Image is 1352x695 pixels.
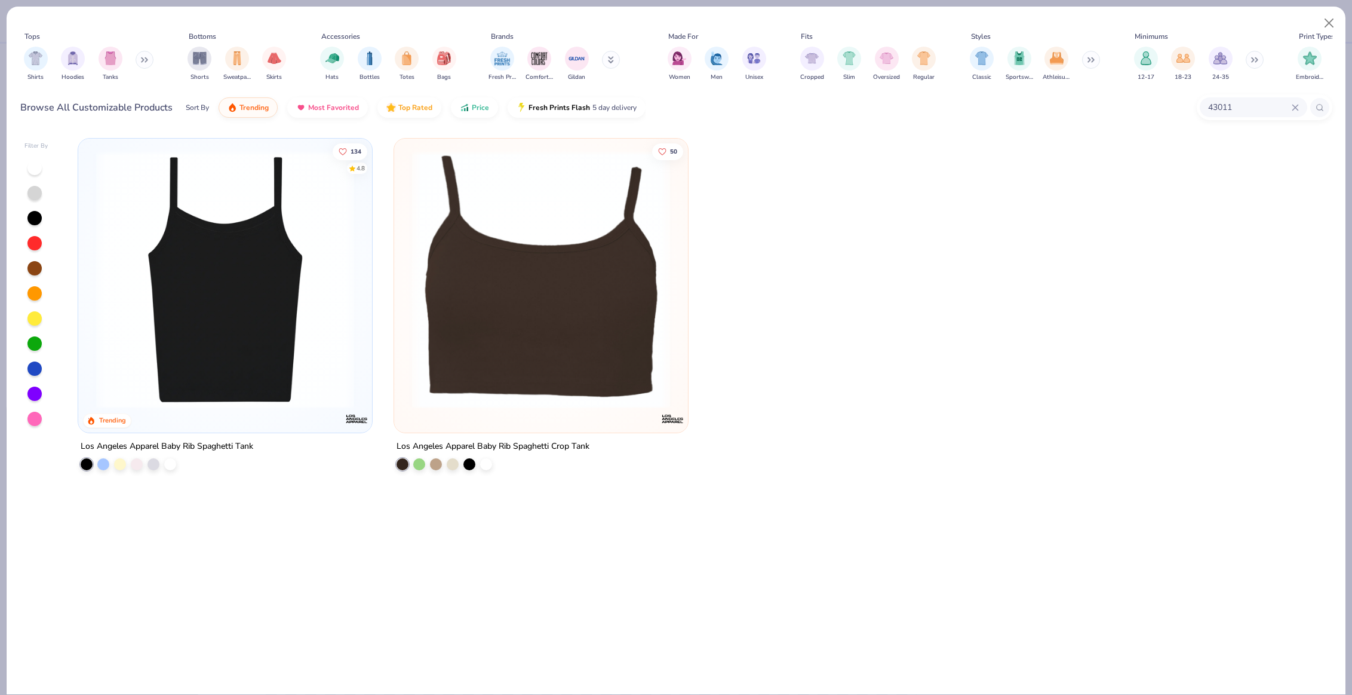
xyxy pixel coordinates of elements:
[800,73,824,82] span: Cropped
[1318,12,1341,35] button: Close
[268,51,281,65] img: Skirts Image
[24,47,48,82] div: filter for Shirts
[917,51,931,65] img: Regular Image
[668,31,698,42] div: Made For
[1296,47,1323,82] button: filter button
[913,73,935,82] span: Regular
[705,47,729,82] button: filter button
[1209,47,1233,82] div: filter for 24-35
[1139,51,1153,65] img: 12-17 Image
[228,103,237,112] img: trending.gif
[1175,73,1191,82] span: 18-23
[357,164,365,173] div: 4.8
[711,73,723,82] span: Men
[320,47,344,82] button: filter button
[488,47,516,82] button: filter button
[668,47,692,82] button: filter button
[66,51,79,65] img: Hoodies Image
[62,73,84,82] span: Hoodies
[359,73,380,82] span: Bottles
[1207,100,1292,114] input: Try "T-Shirt"
[528,103,590,112] span: Fresh Prints Flash
[970,47,994,82] div: filter for Classic
[386,103,396,112] img: TopRated.gif
[488,73,516,82] span: Fresh Prints
[1138,73,1154,82] span: 12-17
[24,31,40,42] div: Tops
[344,407,368,431] img: Los Angeles Apparel logo
[20,100,173,115] div: Browse All Customizable Products
[491,31,514,42] div: Brands
[1296,73,1323,82] span: Embroidery
[377,97,441,118] button: Top Rated
[333,143,367,160] button: Like
[971,31,991,42] div: Styles
[400,73,414,82] span: Totes
[400,51,413,65] img: Totes Image
[61,47,85,82] button: filter button
[1043,47,1070,82] div: filter for Athleisure
[472,103,489,112] span: Price
[801,31,813,42] div: Fits
[61,47,85,82] div: filter for Hoodies
[1213,51,1227,65] img: 24-35 Image
[530,50,548,68] img: Comfort Colors Image
[99,47,122,82] div: filter for Tanks
[188,47,211,82] div: filter for Shorts
[1303,51,1317,65] img: Embroidery Image
[800,47,824,82] div: filter for Cropped
[24,47,48,82] button: filter button
[90,151,360,409] img: cbf11e79-2adf-4c6b-b19e-3da42613dd1b
[398,103,432,112] span: Top Rated
[705,47,729,82] div: filter for Men
[231,51,244,65] img: Sweatpants Image
[219,97,278,118] button: Trending
[653,143,684,160] button: Like
[912,47,936,82] div: filter for Regular
[671,148,678,154] span: 50
[432,47,456,82] div: filter for Bags
[103,73,118,82] span: Tanks
[359,151,629,409] img: df0d61e8-2aa9-4583-81f3-fc8252e5a59e
[742,47,766,82] button: filter button
[873,47,900,82] button: filter button
[1135,31,1168,42] div: Minimums
[24,142,48,151] div: Filter By
[406,151,676,409] img: 806829dd-1c22-4937-9a35-1c80dd7c627b
[186,102,209,113] div: Sort By
[1043,47,1070,82] button: filter button
[223,73,251,82] span: Sweatpants
[223,47,251,82] div: filter for Sweatpants
[320,47,344,82] div: filter for Hats
[239,103,269,112] span: Trending
[104,51,117,65] img: Tanks Image
[99,47,122,82] button: filter button
[800,47,824,82] button: filter button
[912,47,936,82] button: filter button
[710,51,723,65] img: Men Image
[517,103,526,112] img: flash.gif
[565,47,589,82] button: filter button
[266,73,282,82] span: Skirts
[972,73,991,82] span: Classic
[1299,31,1335,42] div: Print Types
[1006,47,1033,82] div: filter for Sportswear
[1134,47,1158,82] div: filter for 12-17
[358,47,382,82] div: filter for Bottles
[843,51,856,65] img: Slim Image
[592,101,637,115] span: 5 day delivery
[325,51,339,65] img: Hats Image
[358,47,382,82] button: filter button
[308,103,359,112] span: Most Favorited
[190,73,209,82] span: Shorts
[262,47,286,82] div: filter for Skirts
[1050,51,1064,65] img: Athleisure Image
[488,47,516,82] div: filter for Fresh Prints
[27,73,44,82] span: Shirts
[81,439,253,454] div: Los Angeles Apparel Baby Rib Spaghetti Tank
[1171,47,1195,82] div: filter for 18-23
[1006,47,1033,82] button: filter button
[837,47,861,82] div: filter for Slim
[437,73,451,82] span: Bags
[1013,51,1026,65] img: Sportswear Image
